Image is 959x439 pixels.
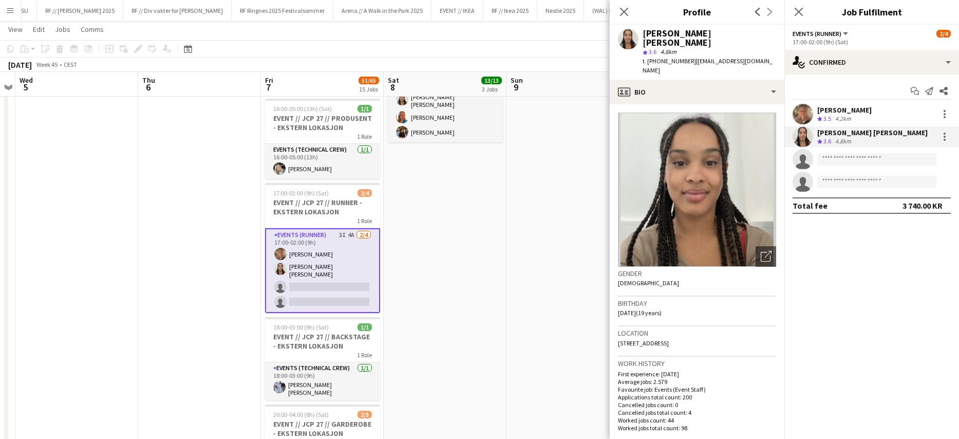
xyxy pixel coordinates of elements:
a: Comms [77,23,108,36]
h3: Location [618,328,776,338]
div: [PERSON_NAME] [PERSON_NAME] [817,128,928,137]
app-card-role: Events (Runner)3I4A2/417:00-02:00 (9h)[PERSON_NAME][PERSON_NAME] [PERSON_NAME] [265,228,380,313]
h3: EVENT // JCP 27 // RUNNER - EKSTERN LOKASJON [265,198,380,216]
span: [STREET_ADDRESS] [618,339,669,347]
button: RF // Div vakter for [PERSON_NAME] [123,1,232,21]
span: 3.5 [823,115,831,122]
span: 17:00-02:00 (9h) (Sat) [273,189,329,197]
p: Cancelled jobs count: 0 [618,401,776,409]
span: 8 [386,81,399,93]
app-card-role: Events (Technical Crew)1/118:00-03:00 (9h)[PERSON_NAME] [PERSON_NAME] [265,362,380,400]
span: 51/65 [359,77,379,84]
p: Cancelled jobs total count: 4 [618,409,776,416]
span: 1 Role [357,217,372,225]
span: 5 [18,81,33,93]
h3: EVENT // JCP 27 // GARDEROBE - EKSTERN LOKASJON [265,419,380,438]
button: RF // [PERSON_NAME] 2025 [37,1,123,21]
span: 6 [141,81,155,93]
span: Edit [33,25,45,34]
span: Sat [388,76,399,85]
div: 3 740.00 KR [902,200,943,211]
span: 16:00-05:00 (13h) (Sat) [273,105,332,113]
span: Sun [511,76,523,85]
span: 2/4 [358,189,372,197]
div: CEST [64,61,77,68]
h3: Gender [618,269,776,278]
h3: Job Fulfilment [784,5,959,19]
div: [PERSON_NAME] [817,105,872,115]
app-job-card: 18:00-03:00 (9h) (Sat)1/1EVENT // JCP 27 // BACKSTAGE - EKSTERN LOKASJON1 RoleEvents (Technical C... [265,317,380,400]
span: View [8,25,23,34]
span: | [EMAIL_ADDRESS][DOMAIN_NAME] [643,57,773,74]
div: Bio [610,80,784,104]
span: Events (Runner) [793,30,841,38]
button: Events (Runner) [793,30,850,38]
p: Worked jobs count: 44 [618,416,776,424]
div: 4.8km [833,137,853,146]
app-job-card: 16:00-05:00 (13h) (Sat)1/1EVENT // JCP 27 // PRODUSENT - EKSTERN LOKASJON1 RoleEvents (Technical ... [265,99,380,179]
div: [DATE] [8,60,32,70]
a: Edit [29,23,49,36]
span: 1 Role [357,351,372,359]
a: View [4,23,27,36]
span: 3.6 [823,137,831,145]
span: [DEMOGRAPHIC_DATA] [618,279,679,287]
div: 17:00-02:00 (9h) (Sat) [793,38,951,46]
p: First experience: [DATE] [618,370,776,378]
span: 1/1 [358,105,372,113]
div: Open photos pop-in [756,246,776,267]
span: 18:00-03:00 (9h) (Sat) [273,323,329,331]
span: 1 Role [357,133,372,140]
button: (WAL) Coop 2025 [584,1,644,21]
span: Fri [265,76,273,85]
span: t. [PHONE_NUMBER] [643,57,696,65]
button: RF // Ikea 2025 [483,1,537,21]
span: 20:00-04:00 (8h) (Sat) [273,411,329,418]
div: Confirmed [784,50,959,75]
span: 1/1 [358,323,372,331]
span: 7 [264,81,273,93]
span: Week 45 [34,61,60,68]
span: Thu [142,76,155,85]
div: 3 Jobs [482,85,501,93]
span: Jobs [55,25,70,34]
p: Applications total count: 200 [618,393,776,401]
h3: Work history [618,359,776,368]
app-card-role: Events (Rigger)4/402:00-05:00 (3h)[PERSON_NAME][PERSON_NAME] [PERSON_NAME][PERSON_NAME][PERSON_NAME] [388,60,503,142]
div: 15 Jobs [359,85,379,93]
span: Comms [81,25,104,34]
div: [PERSON_NAME] [PERSON_NAME] [643,29,776,47]
h3: EVENT // JCP 27 // BACKSTAGE - EKSTERN LOKASJON [265,332,380,351]
app-card-role: Events (Technical Crew)1/116:00-05:00 (13h)[PERSON_NAME] [265,144,380,179]
span: 13/13 [481,77,502,84]
span: [DATE] (19 years) [618,309,662,317]
img: Crew avatar or photo [618,113,776,267]
button: EVENT // IKEA [431,1,483,21]
p: Average jobs: 2.579 [618,378,776,386]
span: 4.8km [659,48,679,56]
button: Arena // A Walk in the Park 2025 [333,1,431,21]
h3: Birthday [618,299,776,308]
p: Worked jobs total count: 98 [618,424,776,432]
app-job-card: 17:00-02:00 (9h) (Sat)2/4EVENT // JCP 27 // RUNNER - EKSTERN LOKASJON1 RoleEvents (Runner)3I4A2/4... [265,183,380,313]
button: Nestle 2025 [537,1,584,21]
span: 9 [509,81,523,93]
span: 2/3 [358,411,372,418]
span: Wed [20,76,33,85]
span: 2/4 [936,30,951,38]
button: RF Ringnes 2025 Festivalsommer [232,1,333,21]
div: 4.2km [833,115,853,123]
a: Jobs [51,23,74,36]
p: Favourite job: Events (Event Staff) [618,386,776,393]
h3: EVENT // JCP 27 // PRODUSENT - EKSTERN LOKASJON [265,114,380,132]
h3: Profile [610,5,784,19]
div: Total fee [793,200,828,211]
span: 3.6 [649,48,656,56]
